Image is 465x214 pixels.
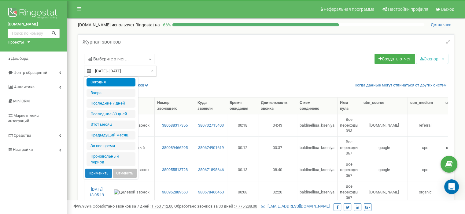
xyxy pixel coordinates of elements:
td: 00:13 [227,159,258,181]
a: [DOMAIN_NAME] [8,21,60,27]
td: Все переходы 067 [338,136,361,159]
span: Выберите отчет... [88,56,129,62]
p: [DOMAIN_NAME] [78,22,160,28]
a: [DATE] 13:05:19 [89,187,104,197]
td: 04:43 [258,114,297,136]
td: [DOMAIN_NAME] [361,114,408,136]
a: Создать отчет [375,54,415,64]
span: Обработано звонков за 7 дней : [93,204,173,208]
td: referral [408,114,443,136]
td: 08:40 [258,159,297,181]
input: Поиск по номеру [8,29,60,38]
u: 7 775 288,00 [235,204,257,208]
td: Все переходы 067 [338,181,361,203]
th: Имя пула [338,97,361,114]
span: Маркетплейс интеграций [8,113,39,124]
th: utm_source [361,97,408,114]
img: Целевой звонок [114,189,149,195]
button: Отменить [113,169,137,178]
span: использует Ringostat на [112,22,160,27]
li: Вчера [87,89,135,97]
td: baldinelliua_kseniya [297,114,338,136]
td: 00:12 [227,136,258,159]
a: 380962889563 [157,189,192,195]
span: Центр обращений [13,70,47,75]
div: Open Intercom Messenger [444,179,459,194]
td: baldinelliua_kseniya [297,159,338,181]
td: baldinelliua_kseniya [297,136,338,159]
div: Проекты [8,40,24,45]
span: Средства [14,133,31,138]
th: С кем соединено [297,97,338,114]
a: 380678466460 [197,189,224,195]
td: Все переходы 093 [338,114,361,136]
li: Последние 7 дней [87,99,135,108]
span: Настройки [13,147,33,152]
td: 00:18 [227,114,258,136]
li: За все время [87,142,135,150]
span: Аналитика [14,85,35,89]
a: Когда данные могут отличаться от других систем [355,82,447,88]
img: Ringostat logo [8,6,60,21]
a: [EMAIL_ADDRESS][DOMAIN_NAME] [261,204,330,208]
td: baldinelliua_kseniya [297,181,338,203]
button: Применить [85,169,112,178]
span: Mini CRM [13,99,30,103]
td: cpc [408,159,443,181]
th: Длительность звонка [258,97,297,114]
td: 00:08 [227,181,258,203]
td: [DOMAIN_NAME] [361,181,408,203]
td: google [361,136,408,159]
a: 380674901619 [197,145,224,151]
li: Произвольный период [87,152,135,166]
th: utm_medium [408,97,443,114]
li: Сегодня [87,78,135,86]
td: google [361,159,408,181]
td: 00:37 [258,136,297,159]
th: Номер звонящего [155,97,195,114]
span: Детальнее [430,22,451,27]
td: organic [408,181,443,203]
p: 66 % [160,22,172,28]
a: 380732715403 [197,123,224,128]
a: 380688317355 [157,123,192,128]
span: Дашборд [11,56,28,61]
li: Этот месяц [87,120,135,129]
span: Реферальная программа [324,7,375,12]
li: Предыдущий меcяц [87,131,135,139]
li: Последние 30 дней [87,110,135,118]
td: 02:20 [258,181,297,203]
td: Все переходы 067 [338,159,361,181]
th: Время ожидания [227,97,258,114]
td: cpc [408,136,443,159]
span: 99,989% [73,204,92,208]
span: Обработано звонков за 30 дней : [174,204,257,208]
u: 1 760 712,00 [151,204,173,208]
h5: Журнал звонков [83,39,121,45]
a: 380955513728 [157,167,192,173]
a: 380671898646 [197,167,224,173]
span: Выход [441,7,454,12]
a: Выберите отчет... [84,54,154,64]
button: Экспорт [416,54,448,64]
a: 380989466295 [157,145,192,151]
span: Настройки профиля [388,7,428,12]
th: Куда звонили [195,97,227,114]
